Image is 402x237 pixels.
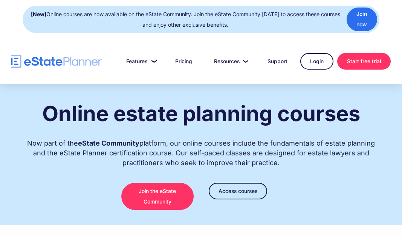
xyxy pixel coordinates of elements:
strong: [New] [31,11,46,17]
div: Online courses are now available on the eState Community. Join the eState Community [DATE] to acc... [30,9,341,30]
a: home [11,55,102,68]
a: Start free trial [337,53,391,70]
a: Join now [347,8,377,31]
div: Now part of the platform, our online courses include the fundamentals of estate planning and the ... [24,131,378,168]
a: Join the eState Community [121,183,194,210]
strong: eState Community [78,139,139,147]
a: Resources [205,54,255,69]
a: Login [300,53,333,70]
a: Features [117,54,162,69]
a: Pricing [166,54,201,69]
h1: Online estate planning courses [42,102,360,125]
a: Support [258,54,297,69]
a: Access courses [209,183,267,199]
